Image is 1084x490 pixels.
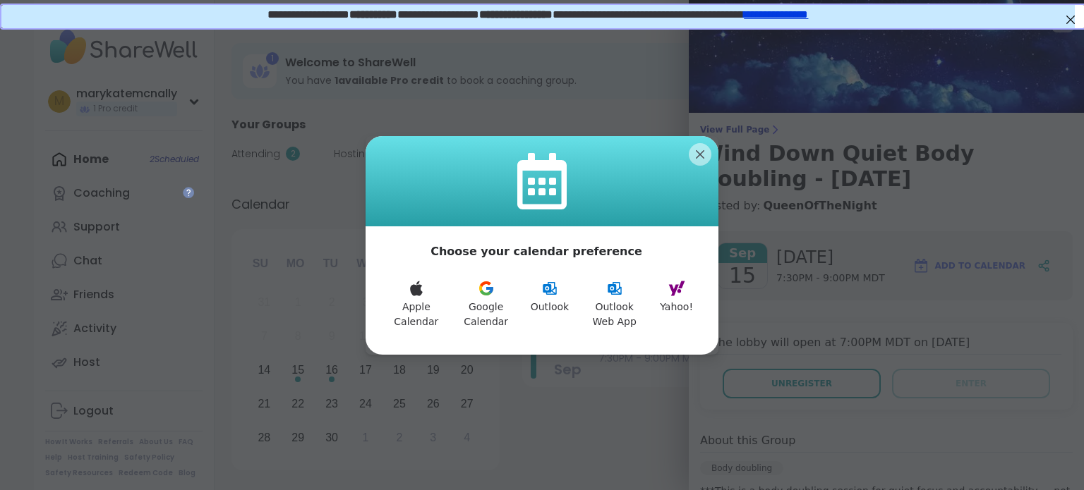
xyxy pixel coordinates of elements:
[522,271,578,338] button: Outlook
[651,271,701,338] button: Yahoo!
[183,187,194,198] iframe: Spotlight
[383,271,450,338] button: Apple Calendar
[430,243,642,260] p: Choose your calendar preference
[577,271,651,338] button: Outlook Web App
[450,271,522,338] button: Google Calendar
